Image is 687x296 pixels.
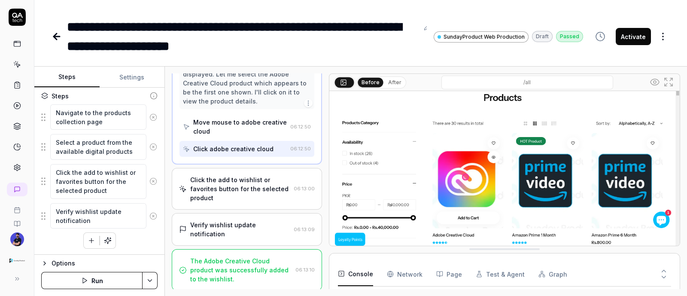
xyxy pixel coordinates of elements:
div: Suggestions [41,134,158,160]
button: Move mouse to adobe creative cloud06:12:50 [179,114,314,139]
div: Verify wishlist update notification [190,220,290,238]
time: 06:13:00 [294,186,315,192]
button: Activate [616,28,651,45]
time: 06:12:50 [290,124,311,130]
button: Before [358,77,383,87]
button: View version history [590,28,611,45]
time: 06:13:09 [294,226,315,232]
div: Click the add to wishlist or favorites button for the selected product [190,175,290,202]
div: Move mouse to adobe creative cloud [193,118,287,136]
a: New conversation [7,183,27,196]
div: Suggestions [41,164,158,199]
button: Run [41,272,143,289]
a: SundayProduct Web Production [434,31,529,43]
button: SundayProduct Logo [3,246,30,270]
button: Settings [100,67,165,88]
div: Passed [556,31,583,42]
button: Click adobe creative cloud06:12:50 [179,141,314,157]
button: Open in full screen [662,75,675,89]
time: 06:12:50 [290,146,311,152]
button: Test & Agent [476,262,525,286]
div: Click adobe creative cloud [193,144,274,153]
div: The Adobe Creative Cloud product was successfully added to the wishlist. [190,256,292,284]
button: Remove step [146,208,161,225]
img: SundayProduct Logo [9,253,25,269]
button: Remove step [146,109,161,126]
button: Page [436,262,462,286]
div: Options [52,258,158,269]
div: Suggestions [41,203,158,229]
img: f94d135f-55d3-432e-9c6b-a086576d5903.jpg [10,232,24,246]
button: After [385,78,405,87]
button: Network [387,262,423,286]
button: Console [338,262,373,286]
button: Graph [538,262,567,286]
span: SundayProduct Web Production [444,33,525,41]
button: Steps [34,67,100,88]
button: Remove step [146,138,161,156]
a: Documentation [3,214,30,227]
img: Screenshot [329,32,680,251]
time: 06:13:10 [295,267,315,273]
div: Steps [52,92,69,101]
button: Show all interative elements [648,75,662,89]
button: Remove step [146,173,161,190]
a: Book a call with us [3,200,30,214]
div: Draft [532,31,553,42]
button: Options [41,258,158,269]
div: Suggestions [41,104,158,131]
